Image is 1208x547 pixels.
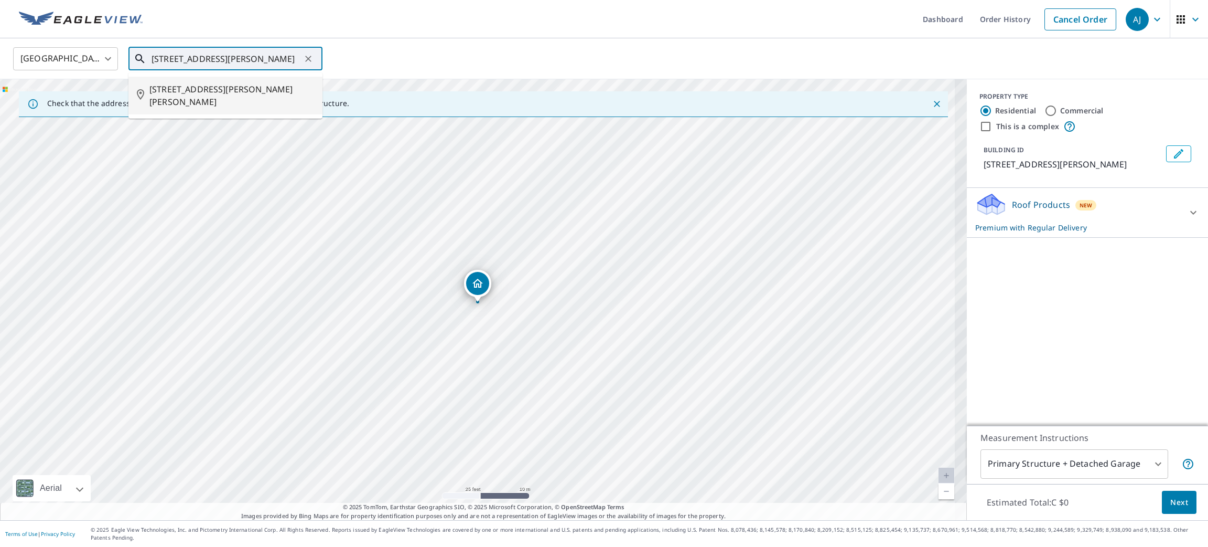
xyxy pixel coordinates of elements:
label: This is a complex [996,121,1059,132]
p: Measurement Instructions [980,432,1194,444]
button: Close [930,97,944,111]
div: Dropped pin, building 1, Residential property, 83 TRACEY PARK DR BELLEVILLE ON K8P5E3 [464,270,491,302]
p: Roof Products [1012,198,1070,211]
div: Primary Structure + Detached Garage [980,449,1168,479]
div: PROPERTY TYPE [979,92,1195,101]
p: Estimated Total: C $0 [978,491,1077,514]
p: Premium with Regular Delivery [975,222,1181,233]
label: Residential [995,106,1036,116]
input: Search by address or latitude-longitude [152,44,301,73]
span: Next [1170,496,1188,509]
label: Commercial [1060,106,1104,116]
a: Terms [607,503,624,511]
p: Check that the address is accurate, then drag the marker over the correct structure. [47,99,349,108]
a: Current Level 20, Zoom Out [939,483,954,499]
div: AJ [1126,8,1149,31]
a: Current Level 20, Zoom In Disabled [939,468,954,483]
div: Aerial [13,475,91,501]
p: | [5,531,75,537]
div: Aerial [37,475,65,501]
a: Privacy Policy [41,530,75,538]
button: Clear [301,51,316,66]
span: Your report will include the primary structure and a detached garage if one exists. [1182,458,1194,470]
a: Cancel Order [1044,8,1116,30]
span: © 2025 TomTom, Earthstar Geographics SIO, © 2025 Microsoft Corporation, © [343,503,624,512]
a: OpenStreetMap [561,503,605,511]
span: [STREET_ADDRESS][PERSON_NAME][PERSON_NAME] [149,83,314,108]
div: [GEOGRAPHIC_DATA] [13,44,118,73]
button: Edit building 1 [1166,145,1191,162]
p: BUILDING ID [984,145,1024,154]
p: © 2025 Eagle View Technologies, Inc. and Pictometry International Corp. All Rights Reserved. Repo... [91,526,1203,542]
button: Next [1162,491,1196,514]
p: [STREET_ADDRESS][PERSON_NAME] [984,158,1162,171]
span: New [1080,201,1093,209]
div: Roof ProductsNewPremium with Regular Delivery [975,192,1200,233]
img: EV Logo [19,12,143,27]
a: Terms of Use [5,530,38,538]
